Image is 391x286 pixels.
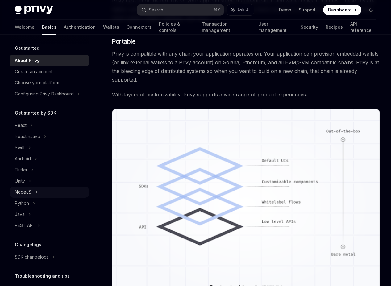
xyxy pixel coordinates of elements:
[10,66,89,77] a: Create an account
[15,155,31,162] div: Android
[15,144,25,151] div: Swift
[279,7,291,13] a: Demo
[15,44,40,52] h5: Get started
[15,211,25,218] div: Java
[202,20,251,35] a: Transaction management
[15,79,59,86] div: Choose your platform
[301,20,318,35] a: Security
[15,57,40,64] div: About Privy
[10,55,89,66] a: About Privy
[15,133,40,140] div: React native
[112,49,380,84] span: Privy is compatible with any chain your application operates on. Your application can provision e...
[15,253,49,261] div: SDK changelogs
[15,68,52,75] div: Create an account
[258,20,293,35] a: User management
[149,6,166,14] div: Search...
[112,90,380,99] span: With layers of customizability, Privy supports a wide range of product experiences.
[15,122,27,129] div: React
[112,37,135,46] span: Portable
[15,177,25,185] div: Unity
[159,20,194,35] a: Policies & controls
[366,5,376,15] button: Toggle dark mode
[15,90,74,98] div: Configuring Privy Dashboard
[42,20,56,35] a: Basics
[15,200,29,207] div: Python
[323,5,361,15] a: Dashboard
[64,20,96,35] a: Authentication
[350,20,376,35] a: API reference
[137,4,224,15] button: Search...⌘K
[15,241,41,248] h5: Changelogs
[328,7,352,13] span: Dashboard
[15,6,53,14] img: dark logo
[103,20,119,35] a: Wallets
[15,20,35,35] a: Welcome
[227,4,254,15] button: Ask AI
[299,7,316,13] a: Support
[15,166,27,174] div: Flutter
[15,188,31,196] div: NodeJS
[15,222,34,229] div: REST API
[237,7,250,13] span: Ask AI
[15,272,70,280] h5: Troubleshooting and tips
[326,20,343,35] a: Recipes
[214,7,220,12] span: ⌘ K
[15,109,56,117] h5: Get started by SDK
[127,20,152,35] a: Connectors
[10,77,89,88] a: Choose your platform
